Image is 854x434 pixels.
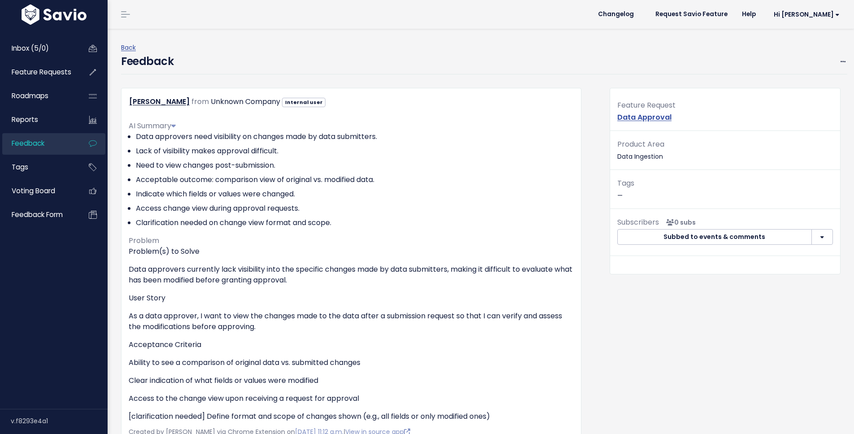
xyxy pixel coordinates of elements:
p: Ability to see a comparison of original data vs. submitted changes [129,357,574,368]
strong: Internal user [285,99,323,106]
span: Problem [129,235,159,246]
span: Voting Board [12,186,55,195]
p: — [617,177,833,201]
span: Tags [12,162,28,172]
p: Problem(s) to Solve [129,246,574,257]
li: Clarification needed on change view format and scope. [136,217,574,228]
span: Reports [12,115,38,124]
div: v.f8293e4a1 [11,409,108,433]
a: Roadmaps [2,86,74,106]
span: <p><strong>Subscribers</strong><br><br> No subscribers yet<br> </p> [663,218,696,227]
img: logo-white.9d6f32f41409.svg [19,4,89,25]
p: As a data approver, I want to view the changes made to the data after a submission request so tha... [129,311,574,332]
span: Roadmaps [12,91,48,100]
a: Hi [PERSON_NAME] [763,8,847,22]
a: Back [121,43,136,52]
a: [PERSON_NAME] [129,96,190,107]
p: Clear indication of what fields or values were modified [129,375,574,386]
li: Indicate which fields or values were changed. [136,189,574,200]
span: Changelog [598,11,634,17]
span: Feedback [12,139,44,148]
a: Feature Requests [2,62,74,82]
span: AI Summary [129,121,176,131]
a: Feedback form [2,204,74,225]
li: Access change view during approval requests. [136,203,574,214]
a: Inbox (5/0) [2,38,74,59]
a: Voting Board [2,181,74,201]
div: Unknown Company [211,95,280,108]
span: Feedback form [12,210,63,219]
p: Access to the change view upon receiving a request for approval [129,393,574,404]
a: Help [735,8,763,21]
p: [clarification needed] Define format and scope of changes shown (e.g., all fields or only modifie... [129,411,574,422]
h4: Feedback [121,53,173,69]
button: Subbed to events & comments [617,229,812,245]
a: Data Approval [617,112,672,122]
span: Inbox (5/0) [12,43,49,53]
p: Acceptance Criteria [129,339,574,350]
span: Tags [617,178,634,188]
p: User Story [129,293,574,304]
span: Feature Requests [12,67,71,77]
li: Need to view changes post-submission. [136,160,574,171]
a: Tags [2,157,74,178]
li: Data approvers need visibility on changes made by data submitters. [136,131,574,142]
span: from [191,96,209,107]
li: Acceptable outcome: comparison view of original vs. modified data. [136,174,574,185]
a: Feedback [2,133,74,154]
span: Product Area [617,139,664,149]
span: Subscribers [617,217,659,227]
a: Request Savio Feature [648,8,735,21]
p: Data approvers currently lack visibility into the specific changes made by data submitters, makin... [129,264,574,286]
a: Reports [2,109,74,130]
p: Data Ingestion [617,138,833,162]
span: Hi [PERSON_NAME] [774,11,840,18]
span: Feature Request [617,100,676,110]
li: Lack of visibility makes approval difficult. [136,146,574,156]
